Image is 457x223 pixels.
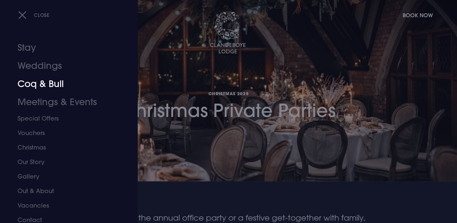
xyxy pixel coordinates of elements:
a: Christmas [18,140,113,155]
a: Vouchers [18,126,113,140]
button: Close [18,9,50,21]
a: Stay [18,39,113,57]
a: Gallery [18,169,113,184]
span: Close [34,12,50,18]
a: Vacancies [18,198,113,213]
a: Out & About [18,184,113,198]
a: Weddings [18,57,113,75]
a: Meetings & Events [18,93,113,111]
a: Coq & Bull [18,75,113,93]
a: Our Story [18,155,113,169]
a: Special Offers [18,111,113,126]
